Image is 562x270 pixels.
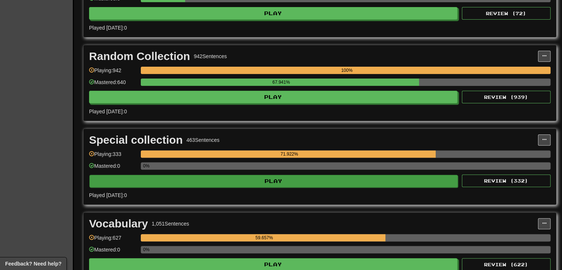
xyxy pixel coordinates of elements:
[89,25,127,31] span: Played [DATE]: 0
[89,109,127,114] span: Played [DATE]: 0
[89,134,183,146] div: Special collection
[89,150,137,163] div: Playing: 333
[89,51,190,62] div: Random Collection
[89,79,137,91] div: Mastered: 640
[462,91,551,103] button: Review (939)
[89,91,457,103] button: Play
[89,218,148,229] div: Vocabulary
[462,7,551,20] button: Review (72)
[89,67,137,79] div: Playing: 942
[143,79,419,86] div: 67.941%
[5,260,61,267] span: Open feedback widget
[89,246,137,258] div: Mastered: 0
[143,234,385,241] div: 59.657%
[89,234,137,246] div: Playing: 627
[89,7,457,20] button: Play
[143,150,435,158] div: 71.922%
[143,67,551,74] div: 100%
[152,220,189,227] div: 1,051 Sentences
[194,53,227,60] div: 942 Sentences
[89,162,137,174] div: Mastered: 0
[462,174,551,187] button: Review (332)
[89,175,458,187] button: Play
[186,136,219,144] div: 463 Sentences
[89,192,127,198] span: Played [DATE]: 0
